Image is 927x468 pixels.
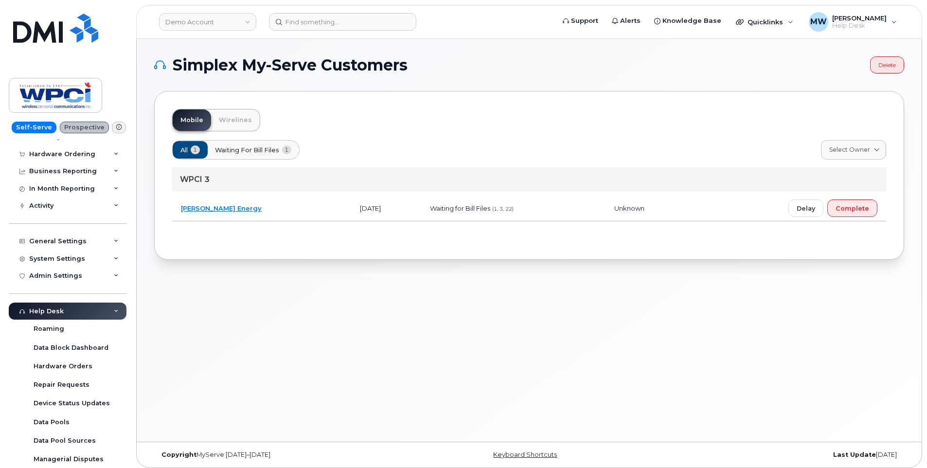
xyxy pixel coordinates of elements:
[351,196,421,221] td: [DATE]
[154,451,404,459] div: MyServe [DATE]–[DATE]
[161,451,196,458] strong: Copyright
[492,206,514,212] span: (1, 3, 22)
[215,145,279,155] span: Waiting for Bill Files
[211,109,260,131] a: Wirelines
[173,109,211,131] a: Mobile
[654,451,904,459] div: [DATE]
[173,58,408,72] span: Simplex My-Serve Customers
[827,199,877,217] button: Complete
[430,204,490,212] span: Waiting for Bill Files
[172,167,886,192] div: WPCI 3
[493,451,557,458] a: Keyboard Shortcuts
[282,145,291,154] span: 1
[788,199,823,217] button: Delay
[821,140,886,160] a: Select Owner
[833,451,876,458] strong: Last Update
[836,204,869,213] span: Complete
[181,204,262,212] a: [PERSON_NAME] Energy
[870,56,904,73] a: Delete
[829,145,870,154] span: Select Owner
[614,204,644,212] span: Unknown
[797,204,815,213] span: Delay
